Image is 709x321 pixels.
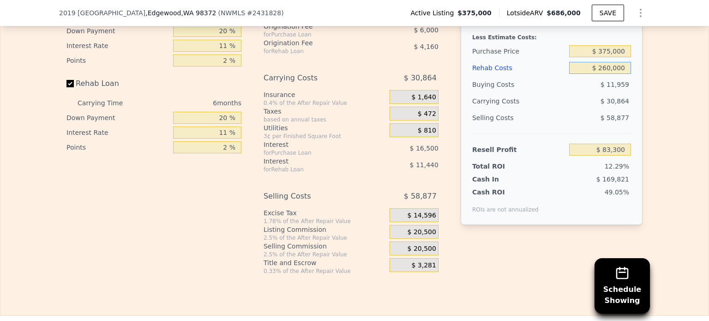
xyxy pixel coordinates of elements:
[264,99,386,107] div: 0.4% of the After Repair Value
[472,162,530,171] div: Total ROI
[264,140,367,149] div: Interest
[414,43,438,50] span: $ 4,160
[472,76,565,93] div: Buying Costs
[595,258,650,314] button: ScheduleShowing
[247,9,281,17] span: # 2431828
[408,212,436,220] span: $ 14,596
[264,157,367,166] div: Interest
[141,96,241,110] div: 6 months
[66,38,169,53] div: Interest Rate
[547,9,581,17] span: $686,000
[66,80,74,87] input: Rehab Loan
[264,31,367,38] div: for Purchase Loan
[411,93,436,102] span: $ 1,640
[605,188,629,196] span: 49.05%
[457,8,492,18] span: $375,000
[601,97,629,105] span: $ 30,864
[264,234,386,242] div: 2.5% of the After Repair Value
[631,4,650,22] button: Show Options
[264,133,386,140] div: 3¢ per Finished Square Foot
[264,225,386,234] div: Listing Commission
[404,70,437,86] span: $ 30,864
[472,109,565,126] div: Selling Costs
[264,251,386,258] div: 2.5% of the After Repair Value
[264,116,386,123] div: based on annual taxes
[264,90,386,99] div: Insurance
[472,60,565,76] div: Rehab Costs
[472,43,565,60] div: Purchase Price
[264,70,367,86] div: Carrying Costs
[507,8,547,18] span: Lotside ARV
[66,140,169,155] div: Points
[410,161,439,169] span: $ 11,440
[59,8,145,18] span: 2019 [GEOGRAPHIC_DATA]
[221,9,245,17] span: NWMLS
[410,145,439,152] span: $ 16,500
[408,228,436,236] span: $ 20,500
[264,149,367,157] div: for Purchase Loan
[472,26,631,43] div: Less Estimate Costs:
[264,208,386,218] div: Excise Tax
[66,110,169,125] div: Down Payment
[404,188,437,205] span: $ 58,877
[264,123,386,133] div: Utilities
[264,38,367,48] div: Origination Fee
[601,114,629,121] span: $ 58,877
[472,93,530,109] div: Carrying Costs
[472,188,539,197] div: Cash ROI
[472,197,539,213] div: ROIs are not annualized
[145,8,216,18] span: , Edgewood
[408,245,436,253] span: $ 20,500
[78,96,138,110] div: Carrying Time
[66,125,169,140] div: Interest Rate
[601,81,629,88] span: $ 11,959
[410,8,457,18] span: Active Listing
[605,163,629,170] span: 12.29%
[181,9,216,17] span: , WA 98372
[264,267,386,275] div: 0.33% of the After Repair Value
[264,242,386,251] div: Selling Commission
[218,8,284,18] div: ( )
[411,261,436,270] span: $ 3,281
[264,258,386,267] div: Title and Escrow
[414,26,438,34] span: $ 6,000
[66,75,169,92] label: Rehab Loan
[592,5,624,21] button: SAVE
[472,175,530,184] div: Cash In
[66,53,169,68] div: Points
[596,176,629,183] span: $ 169,821
[264,218,386,225] div: 1.78% of the After Repair Value
[264,188,367,205] div: Selling Costs
[66,24,169,38] div: Down Payment
[264,22,367,31] div: Origination Fee
[264,107,386,116] div: Taxes
[418,127,436,135] span: $ 810
[472,141,565,158] div: Resell Profit
[418,110,436,118] span: $ 472
[264,48,367,55] div: for Rehab Loan
[264,166,367,173] div: for Rehab Loan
